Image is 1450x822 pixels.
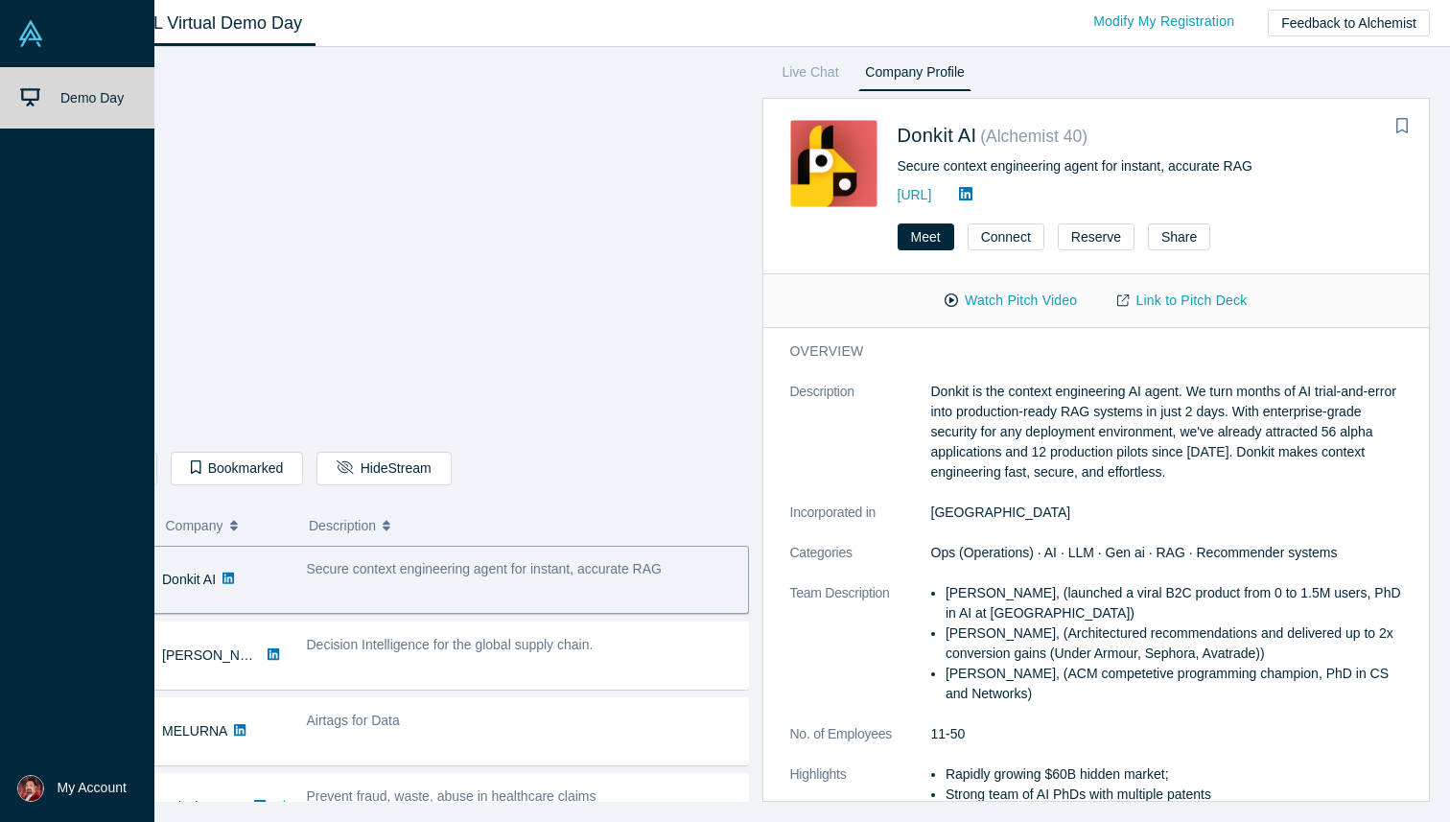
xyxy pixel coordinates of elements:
[1389,113,1415,140] button: Bookmark
[776,60,846,91] a: Live Chat
[17,20,44,47] img: Alchemist Vault Logo
[1268,10,1430,36] button: Feedback to Alchemist
[307,637,594,652] span: Decision Intelligence for the global supply chain.
[307,561,662,576] span: Secure context engineering agent for instant, accurate RAG
[931,503,1403,523] dd: [GEOGRAPHIC_DATA]
[790,503,931,543] dt: Incorporated in
[931,724,1403,744] dd: 11-50
[898,125,977,146] a: Donkit AI
[980,127,1087,146] small: ( Alchemist 40 )
[307,788,596,804] span: Prevent fraud, waste, abuse in healthcare claims
[931,545,1338,560] span: Ops (Operations) · AI · LLM · Gen ai · RAG · Recommender systems
[58,778,127,798] span: My Account
[162,799,258,814] a: Polyview Health
[81,1,316,46] a: Class XL Virtual Demo Day
[166,505,223,546] span: Company
[968,223,1044,250] button: Connect
[1097,284,1267,317] a: Link to Pitch Deck
[946,583,1402,623] li: [PERSON_NAME], (launched a viral B2C product from 0 to 1.5M users, PhD in AI at [GEOGRAPHIC_DATA])
[162,723,227,739] a: MELURNA
[17,775,44,802] img: Sunmeet Jolly's Account
[17,775,127,802] button: My Account
[790,341,1376,362] h3: overview
[82,62,748,437] iframe: Alchemist Class XL Demo Day: Vault
[790,382,931,503] dt: Description
[790,120,877,207] img: Donkit AI's Logo
[162,647,272,663] a: [PERSON_NAME]
[60,90,124,106] span: Demo Day
[1073,5,1254,38] a: Modify My Registration
[898,187,932,202] a: [URL]
[307,713,400,728] span: Airtags for Data
[858,60,971,91] a: Company Profile
[898,223,954,250] button: Meet
[171,452,303,485] button: Bookmarked
[924,284,1097,317] button: Watch Pitch Video
[166,505,290,546] button: Company
[1148,223,1210,250] button: Share
[790,583,931,724] dt: Team Description
[898,156,1403,176] div: Secure context engineering agent for instant, accurate RAG
[946,623,1402,664] li: [PERSON_NAME], (Architectured recommendations and delivered up to 2x conversion gains (Under Armo...
[162,572,216,587] a: Donkit AI
[946,764,1402,785] li: Rapidly growing $60B hidden market;
[946,785,1402,805] li: Strong team of AI PhDs with multiple patents
[931,382,1403,482] p: Donkit is the context engineering AI agent. We turn months of AI trial-and-error into production-...
[273,800,287,813] svg: dsa ai sparkles
[309,505,736,546] button: Description
[309,505,376,546] span: Description
[790,543,931,583] dt: Categories
[316,452,451,485] button: HideStream
[946,664,1402,704] li: [PERSON_NAME], (ACM competetive programming champion, PhD in CS and Networks)
[1058,223,1134,250] button: Reserve
[790,724,931,764] dt: No. of Employees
